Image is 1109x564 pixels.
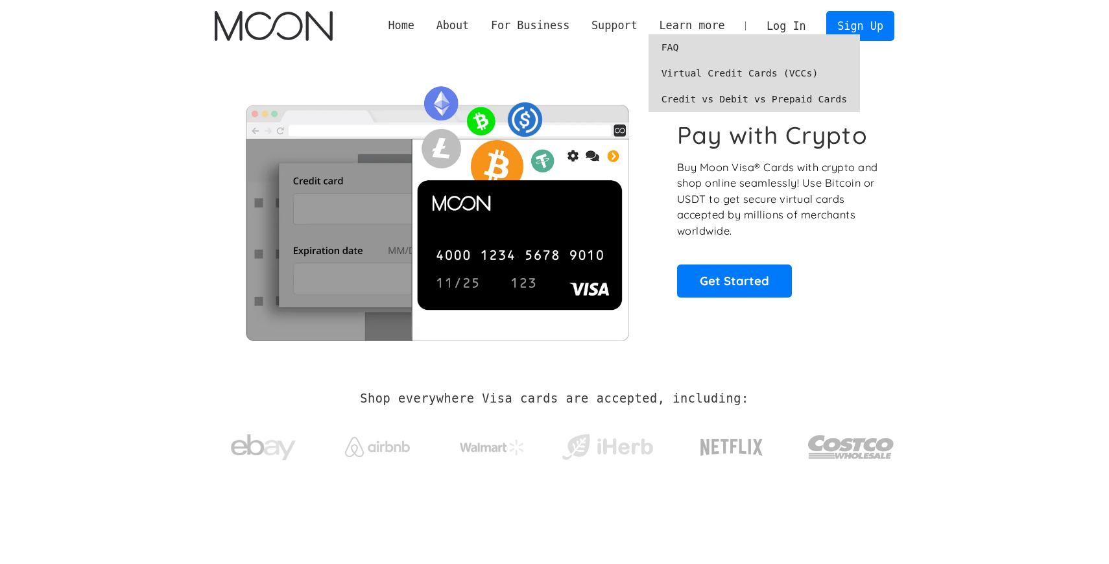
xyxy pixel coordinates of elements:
[649,34,861,112] nav: Learn more
[826,11,894,40] a: Sign Up
[360,392,748,406] h2: Shop everywhere Visa cards are accepted, including:
[659,18,724,34] div: Learn more
[215,414,311,475] a: ebay
[756,12,817,40] a: Log In
[559,417,656,471] a: iHerb
[677,121,868,150] h1: Pay with Crypto
[231,427,296,468] img: ebay
[215,11,332,41] img: Moon Logo
[215,11,332,41] a: home
[491,18,569,34] div: For Business
[649,18,736,34] div: Learn more
[345,437,410,457] img: Airbnb
[807,423,894,471] img: Costco
[480,18,580,34] div: For Business
[649,86,861,112] a: Credit vs Debit vs Prepaid Cards
[649,34,861,60] a: FAQ
[677,264,792,297] a: Get Started
[329,424,426,464] a: Airbnb
[677,159,880,239] p: Buy Moon Visa® Cards with crypto and shop online seamlessly! Use Bitcoin or USDT to get secure vi...
[674,418,790,470] a: Netflix
[559,430,656,464] img: iHerb
[699,431,764,464] img: Netflix
[580,18,648,34] div: Support
[444,427,541,462] a: Walmart
[436,18,470,34] div: About
[425,18,480,34] div: About
[377,18,425,34] a: Home
[460,440,525,455] img: Walmart
[649,60,861,86] a: Virtual Credit Cards (VCCs)
[591,18,638,34] div: Support
[215,77,659,340] img: Moon Cards let you spend your crypto anywhere Visa is accepted.
[807,410,894,478] a: Costco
